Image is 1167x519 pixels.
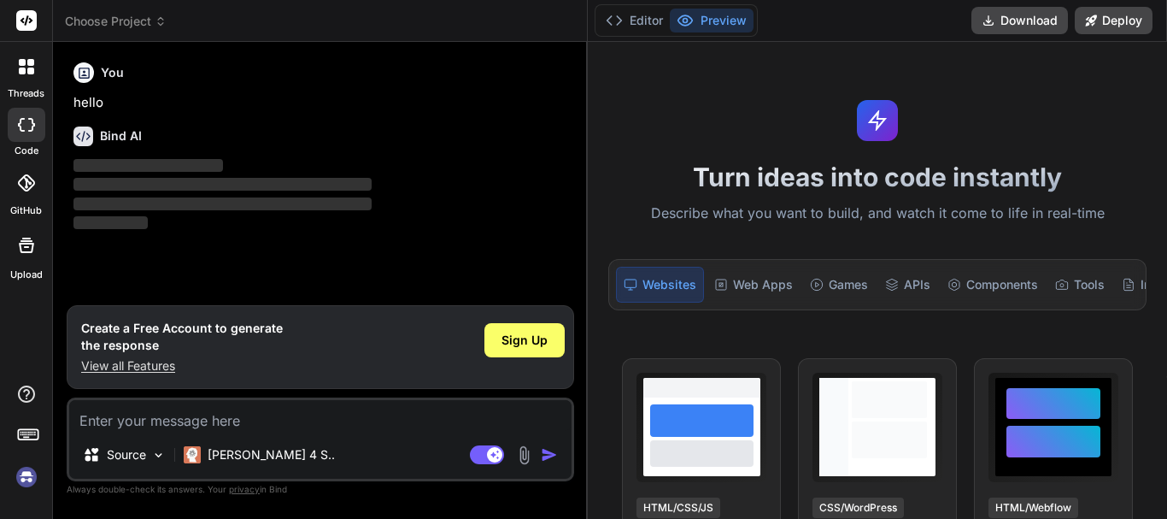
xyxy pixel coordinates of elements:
[101,64,124,81] h6: You
[67,481,574,498] p: Always double-check its answers. Your in Bind
[878,267,937,303] div: APIs
[81,357,283,375] p: View all Features
[73,93,571,113] p: hello
[707,267,800,303] div: Web Apps
[107,446,146,463] p: Source
[73,216,148,229] span: ‌
[81,320,283,354] h1: Create a Free Account to generate the response
[1048,267,1111,303] div: Tools
[184,446,201,463] img: Claude 4 Sonnet
[12,463,41,492] img: signin
[598,203,1157,225] p: Describe what you want to build, and watch it come to life in real-time
[73,159,223,172] span: ‌
[514,445,534,465] img: attachment
[10,203,42,218] label: GitHub
[670,9,754,32] button: Preview
[598,162,1157,192] h1: Turn ideas into code instantly
[15,144,38,158] label: code
[501,332,548,349] span: Sign Up
[1075,7,1152,34] button: Deploy
[541,446,558,463] img: icon
[971,7,1068,34] button: Download
[803,267,875,303] div: Games
[616,267,704,303] div: Websites
[208,446,335,463] p: [PERSON_NAME] 4 S..
[8,86,44,101] label: threads
[941,267,1045,303] div: Components
[988,498,1078,518] div: HTML/Webflow
[229,484,260,494] span: privacy
[10,268,43,282] label: Upload
[812,498,904,518] div: CSS/WordPress
[100,127,142,144] h6: Bind AI
[636,498,720,518] div: HTML/CSS/JS
[73,178,372,191] span: ‌
[151,448,166,463] img: Pick Models
[73,198,372,210] span: ‌
[599,9,670,32] button: Editor
[65,13,167,30] span: Choose Project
